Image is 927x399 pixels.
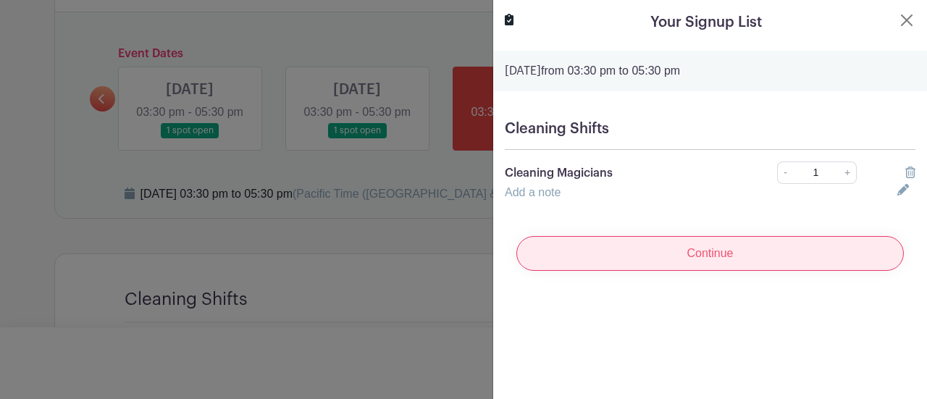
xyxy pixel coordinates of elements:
[777,161,793,184] a: -
[505,62,915,80] p: from 03:30 pm to 05:30 pm
[839,161,857,184] a: +
[505,186,561,198] a: Add a note
[898,12,915,29] button: Close
[505,120,915,138] h5: Cleaning Shifts
[516,236,904,271] input: Continue
[650,12,762,33] h5: Your Signup List
[505,164,737,182] p: Cleaning Magicians
[505,65,541,77] strong: [DATE]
